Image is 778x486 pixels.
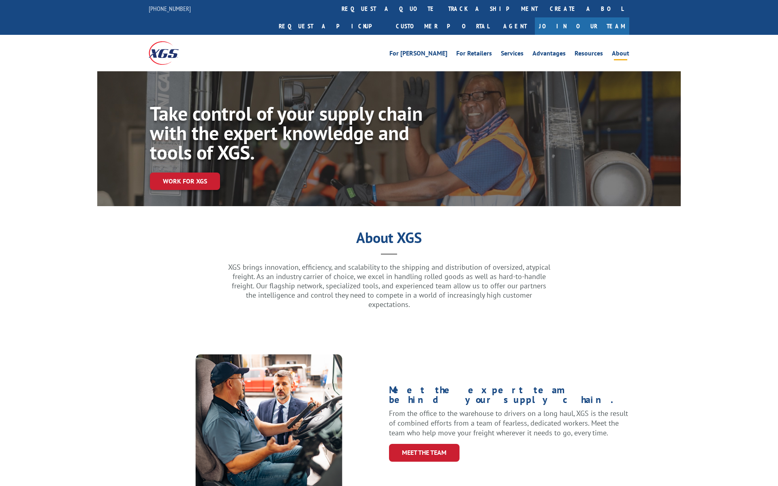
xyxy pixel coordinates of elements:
a: Meet the Team [389,444,460,461]
a: Advantages [532,50,566,59]
a: Work for XGS [150,173,220,190]
a: For Retailers [456,50,492,59]
a: For [PERSON_NAME] [389,50,447,59]
p: From the office to the warehouse to drivers on a long haul, XGS is the result of combined efforts... [389,409,629,437]
a: [PHONE_NUMBER] [149,4,191,13]
h1: Meet the expert team behind your supply chain. [389,385,629,409]
a: Join Our Team [535,17,629,35]
a: Services [501,50,524,59]
a: Customer Portal [390,17,495,35]
a: Resources [575,50,603,59]
a: About [612,50,629,59]
p: XGS brings innovation, efficiency, and scalability to the shipping and distribution of oversized,... [227,262,551,309]
a: Agent [495,17,535,35]
h1: About XGS [97,232,681,247]
h1: Take control of your supply chain with the expert knowledge and tools of XGS. [150,104,425,166]
a: Request a pickup [273,17,390,35]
